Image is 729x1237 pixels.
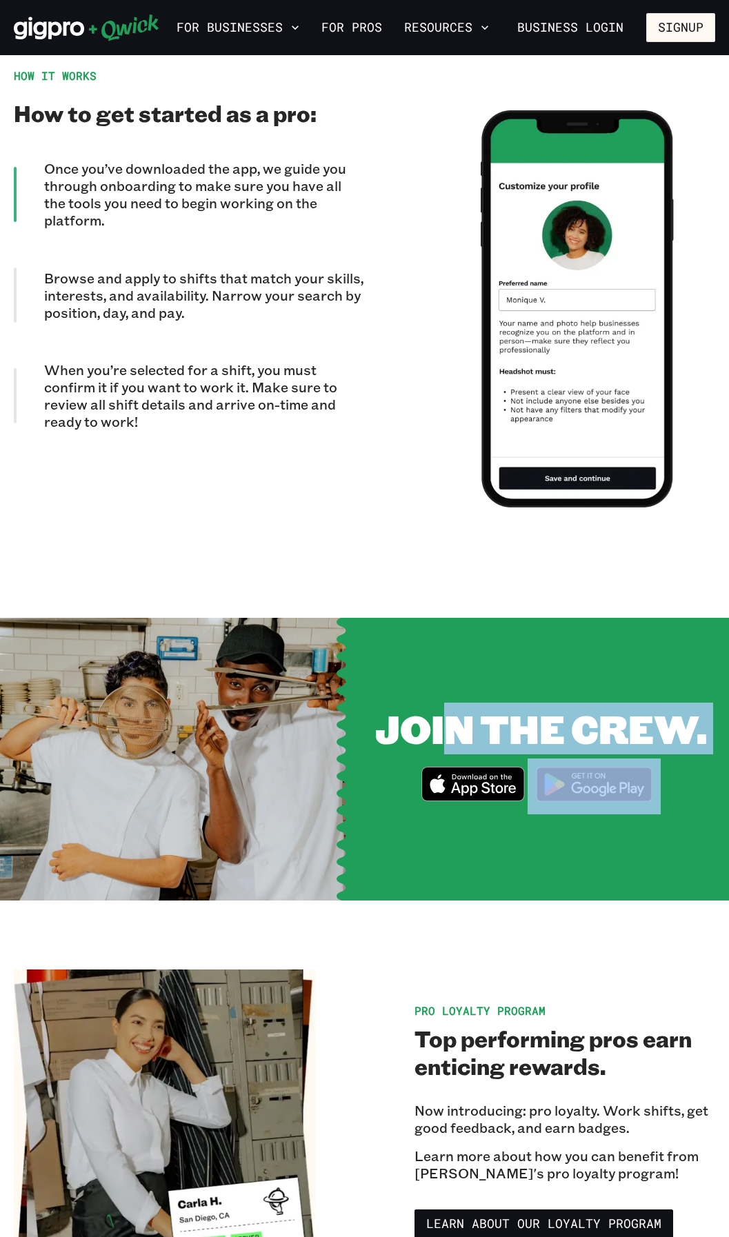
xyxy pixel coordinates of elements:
[14,160,365,229] div: Once you’ve downloaded the app, we guide you through onboarding to make sure you have all the too...
[44,160,365,229] p: Once you’ve downloaded the app, we guide you through onboarding to make sure you have all the too...
[14,69,365,83] div: HOW IT WORKS
[375,703,707,754] span: JOIN THE CREW.
[44,270,365,321] p: Browse and apply to shifts that match your skills, interests, and availability. Narrow your searc...
[528,758,661,810] img: Get it on Google Play
[646,13,715,42] button: Signup
[415,1003,546,1018] span: Pro Loyalty Program
[44,361,365,430] p: When you’re selected for a shift, you must confirm it if you want to work it. Make sure to review...
[14,99,365,127] h2: How to get started as a pro:
[14,268,365,323] div: Browse and apply to shifts that match your skills, interests, and availability. Narrow your searc...
[415,1025,716,1080] h2: Top performing pros earn enticing rewards.
[421,767,525,805] a: Download on the App Store
[481,110,674,507] img: Step 1: Customize your Profile
[399,16,495,39] button: Resources
[316,16,388,39] a: For Pros
[506,13,635,42] a: Business Login
[415,1147,716,1182] p: Learn more about how you can benefit from [PERSON_NAME]'s pro loyalty program!
[415,1102,716,1136] p: Now introducing: pro loyalty. Work shifts, get good feedback, and earn badges.
[171,16,305,39] button: For Businesses
[14,361,365,430] div: When you’re selected for a shift, you must confirm it if you want to work it. Make sure to review...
